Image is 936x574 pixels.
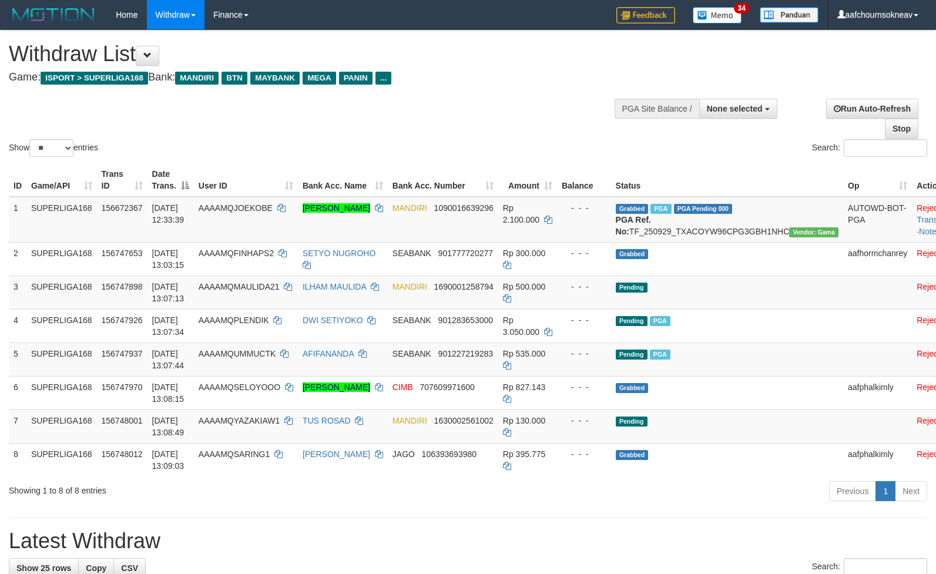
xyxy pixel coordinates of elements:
[303,382,370,392] a: [PERSON_NAME]
[734,3,750,14] span: 34
[434,203,494,213] span: Copy 1090016639296 to clipboard
[875,481,895,501] a: 1
[9,480,381,496] div: Showing 1 to 8 of 8 entries
[303,416,351,425] a: TUS ROSAD
[303,449,370,459] a: [PERSON_NAME]
[199,249,274,258] span: AAAAMQFINHAPS2
[829,481,876,501] a: Previous
[895,481,927,501] a: Next
[102,416,143,425] span: 156748001
[152,416,184,437] span: [DATE] 13:08:49
[199,382,280,392] span: AAAAMQSELOYOOO
[562,247,606,259] div: - - -
[843,242,912,276] td: aafhormchanrey
[303,72,336,85] span: MEGA
[392,449,415,459] span: JAGO
[503,282,545,291] span: Rp 500.000
[97,163,147,197] th: Trans ID: activate to sort column ascending
[9,163,26,197] th: ID
[298,163,388,197] th: Bank Acc. Name: activate to sort column ascending
[392,249,431,258] span: SEABANK
[388,163,498,197] th: Bank Acc. Number: activate to sort column ascending
[844,139,927,157] input: Search:
[843,163,912,197] th: Op: activate to sort column ascending
[707,104,763,113] span: None selected
[789,227,838,237] span: Vendor URL: https://trx31.1velocity.biz
[152,315,184,337] span: [DATE] 13:07:34
[557,163,611,197] th: Balance
[392,349,431,358] span: SEABANK
[562,348,606,360] div: - - -
[152,203,184,224] span: [DATE] 12:33:39
[611,197,843,243] td: TF_250929_TXACOYW96CPG3GBH1NHC
[438,315,493,325] span: Copy 901283653000 to clipboard
[41,72,148,85] span: ISPORT > SUPERLIGA168
[392,416,427,425] span: MANDIRI
[674,204,733,214] span: PGA Pending
[26,163,97,197] th: Game/API: activate to sort column ascending
[562,448,606,460] div: - - -
[503,315,539,337] span: Rp 3.050.000
[375,72,391,85] span: ...
[152,449,184,471] span: [DATE] 13:09:03
[503,249,545,258] span: Rp 300.000
[562,314,606,326] div: - - -
[303,249,375,258] a: SETYO NUGROHO
[152,249,184,270] span: [DATE] 13:03:15
[102,203,143,213] span: 156672367
[102,249,143,258] span: 156747653
[392,203,427,213] span: MANDIRI
[102,449,143,459] span: 156748012
[434,282,494,291] span: Copy 1690001258794 to clipboard
[616,7,675,24] img: Feedback.jpg
[616,316,648,326] span: Pending
[616,249,649,259] span: Grabbed
[843,376,912,409] td: aafphalkimly
[199,203,273,213] span: AAAAMQJOEKOBE
[9,242,26,276] td: 2
[194,163,298,197] th: User ID: activate to sort column ascending
[222,72,247,85] span: BTN
[102,349,143,358] span: 156747937
[693,7,742,24] img: Button%20Memo.svg
[616,283,648,293] span: Pending
[9,139,98,157] label: Show entries
[102,382,143,392] span: 156747970
[843,197,912,243] td: AUTOWD-BOT-PGA
[26,443,97,476] td: SUPERLIGA168
[9,343,26,376] td: 5
[26,343,97,376] td: SUPERLIGA168
[843,443,912,476] td: aafphalkimly
[699,99,777,119] button: None selected
[616,350,648,360] span: Pending
[562,281,606,293] div: - - -
[434,416,494,425] span: Copy 1630002561002 to clipboard
[86,563,106,573] span: Copy
[9,443,26,476] td: 8
[339,72,373,85] span: PANIN
[503,416,545,425] span: Rp 130.000
[26,242,97,276] td: SUPERLIGA168
[26,197,97,243] td: SUPERLIGA168
[392,282,427,291] span: MANDIRI
[503,203,539,224] span: Rp 2.100.000
[503,449,545,459] span: Rp 395.775
[9,409,26,443] td: 7
[121,563,138,573] span: CSV
[9,276,26,309] td: 3
[611,163,843,197] th: Status
[9,309,26,343] td: 4
[498,163,557,197] th: Amount: activate to sort column ascending
[392,315,431,325] span: SEABANK
[616,450,649,460] span: Grabbed
[9,376,26,409] td: 6
[26,276,97,309] td: SUPERLIGA168
[199,282,280,291] span: AAAAMQMAULIDA21
[152,349,184,370] span: [DATE] 13:07:44
[562,415,606,427] div: - - -
[102,315,143,325] span: 156747926
[26,309,97,343] td: SUPERLIGA168
[16,563,71,573] span: Show 25 rows
[615,99,699,119] div: PGA Site Balance /
[392,382,413,392] span: CIMB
